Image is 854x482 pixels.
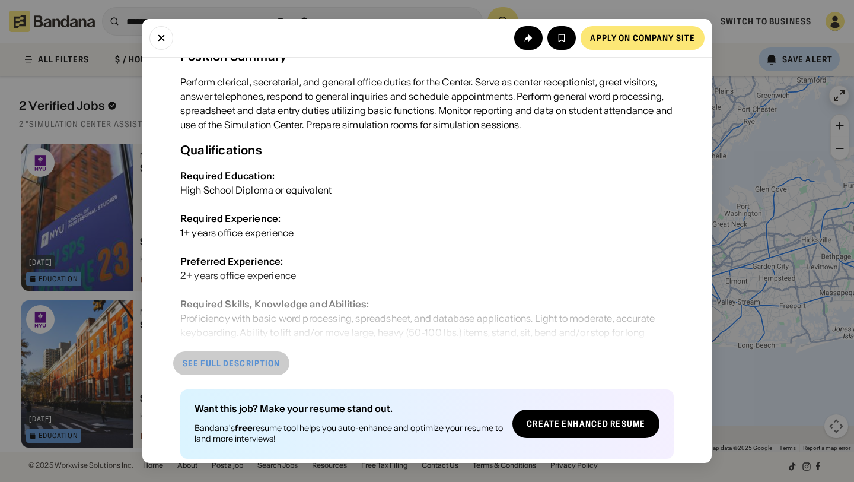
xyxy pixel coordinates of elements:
div: Want this job? Make your resume stand out. [195,404,503,413]
b: free [235,423,253,433]
div: Required Skills, Knowledge and Abilities: [180,298,369,310]
div: Perform clerical, secretarial, and general office duties for the Center. Serve as center receptio... [180,75,674,132]
div: Create Enhanced Resume [527,420,645,428]
div: See full description [183,359,280,367]
div: Required Education: [180,170,275,182]
div: Apply on company site [590,34,695,42]
div: High School Diploma or equivalent 1+ years office experience 2+ years office experience Proficien... [180,169,674,397]
button: Close [149,26,173,50]
div: Bandana's resume tool helps you auto-enhance and optimize your resume to land more interviews! [195,423,503,444]
div: Qualifications [180,141,262,159]
div: Preferred Experience: [180,255,283,267]
div: Required Experience: [180,213,281,224]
